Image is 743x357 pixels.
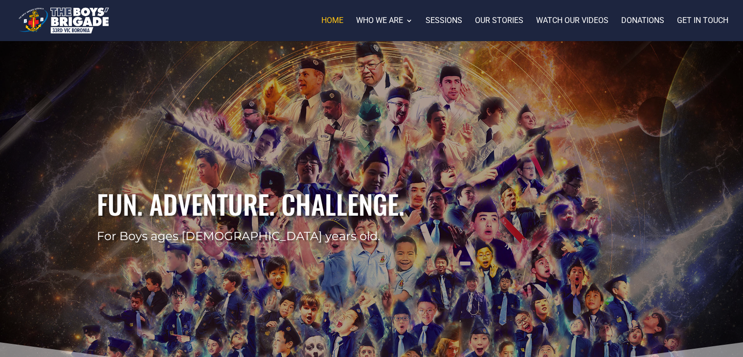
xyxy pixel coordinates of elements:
[621,17,664,41] a: Donations
[321,17,343,41] a: Home
[17,5,111,36] img: The Boys' Brigade 33rd Vic Boronia
[426,17,462,41] a: Sessions
[475,17,523,41] a: Our stories
[97,186,646,228] h2: Fun. Adventure. Challenge.
[356,17,413,41] a: Who we are
[536,17,608,41] a: Watch our videos
[677,17,728,41] a: Get in touch
[97,228,646,245] div: For Boys ages [DEMOGRAPHIC_DATA] years old.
